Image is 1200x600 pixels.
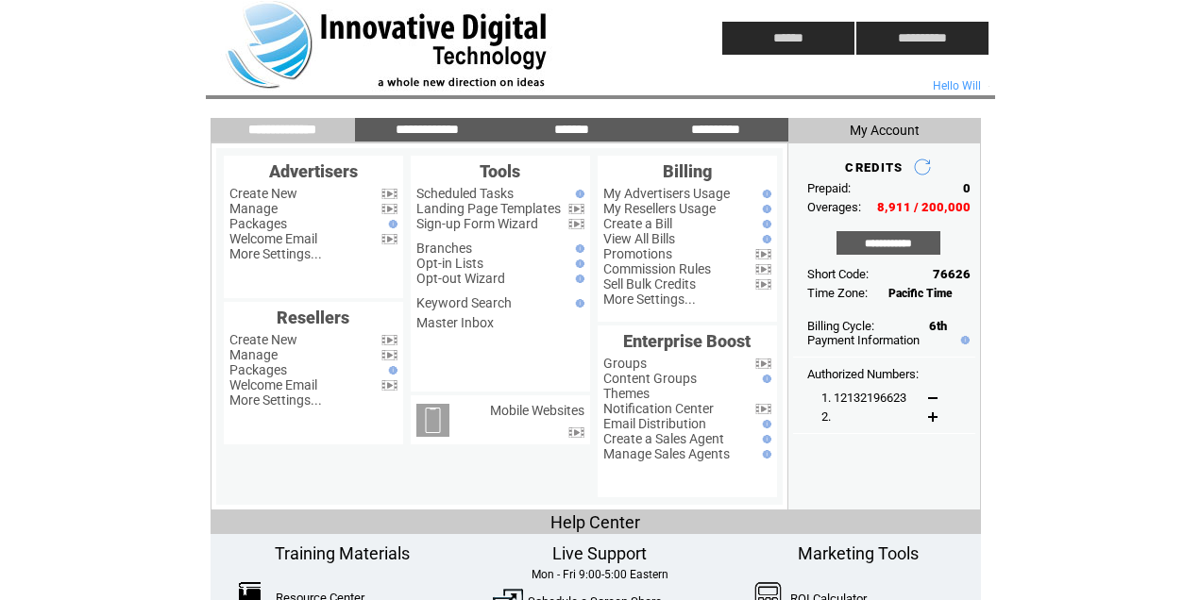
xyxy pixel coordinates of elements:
[381,335,397,345] img: video.png
[603,201,716,216] a: My Resellers Usage
[755,264,771,275] img: video.png
[490,403,584,418] a: Mobile Websites
[416,315,494,330] a: Master Inbox
[416,404,449,437] img: mobile-websites.png
[381,350,397,360] img: video.png
[603,216,672,231] a: Create a Bill
[963,181,971,195] span: 0
[755,358,771,369] img: video.png
[603,386,650,401] a: Themes
[603,431,724,446] a: Create a Sales Agent
[603,231,675,246] a: View All Bills
[603,186,730,201] a: My Advertisers Usage
[568,427,584,438] img: video.png
[807,181,851,195] span: Prepaid:
[571,259,584,268] img: help.gif
[532,568,668,581] span: Mon - Fri 9:00-5:00 Eastern
[416,295,512,310] a: Keyword Search
[229,362,287,377] a: Packages
[758,375,771,383] img: help.gif
[758,235,771,243] img: help.gif
[568,219,584,229] img: video.png
[603,292,696,307] a: More Settings...
[758,220,771,228] img: help.gif
[603,276,696,292] a: Sell Bulk Credits
[229,201,278,216] a: Manage
[571,275,584,283] img: help.gif
[416,271,505,286] a: Opt-out Wizard
[384,220,397,228] img: help.gif
[229,246,322,261] a: More Settings...
[877,200,971,214] span: 8,911 / 200,000
[821,391,906,405] span: 1. 12132196623
[758,420,771,428] img: help.gif
[933,79,981,92] span: Hello Will
[850,123,920,138] span: My Account
[552,543,647,563] span: Live Support
[229,231,317,246] a: Welcome Email
[229,377,317,392] a: Welcome Email
[416,186,514,201] a: Scheduled Tasks
[277,308,349,327] span: Resellers
[275,543,410,563] span: Training Materials
[758,205,771,213] img: help.gif
[821,409,831,424] span: 2.
[807,333,920,347] a: Payment Information
[416,256,483,271] a: Opt-in Lists
[568,204,584,214] img: video.png
[807,200,861,214] span: Overages:
[888,287,953,300] span: Pacific Time
[381,189,397,199] img: video.png
[480,161,520,181] span: Tools
[603,261,711,276] a: Commission Rules
[755,279,771,290] img: video.png
[381,234,397,244] img: video.png
[933,267,971,281] span: 76626
[269,161,358,181] span: Advertisers
[229,392,322,408] a: More Settings...
[807,286,868,300] span: Time Zone:
[798,543,919,563] span: Marketing Tools
[758,190,771,198] img: help.gif
[603,356,647,371] a: Groups
[755,404,771,414] img: video.png
[929,319,947,333] span: 6th
[758,435,771,443] img: help.gif
[807,267,869,281] span: Short Code:
[229,332,297,347] a: Create New
[807,319,874,333] span: Billing Cycle:
[755,249,771,259] img: video.png
[416,241,472,256] a: Branches
[956,336,970,344] img: help.gif
[571,190,584,198] img: help.gif
[416,201,561,216] a: Landing Page Templates
[807,367,919,381] span: Authorized Numbers:
[550,512,640,532] span: Help Center
[381,380,397,391] img: video.png
[229,347,278,362] a: Manage
[571,244,584,253] img: help.gif
[229,216,287,231] a: Packages
[603,416,706,431] a: Email Distribution
[381,204,397,214] img: video.png
[229,186,297,201] a: Create New
[603,446,730,461] a: Manage Sales Agents
[603,371,697,386] a: Content Groups
[758,450,771,458] img: help.gif
[416,216,538,231] a: Sign-up Form Wizard
[663,161,712,181] span: Billing
[603,246,672,261] a: Promotions
[571,299,584,308] img: help.gif
[603,401,714,416] a: Notification Center
[384,366,397,375] img: help.gif
[623,331,751,351] span: Enterprise Boost
[845,160,903,175] span: CREDITS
